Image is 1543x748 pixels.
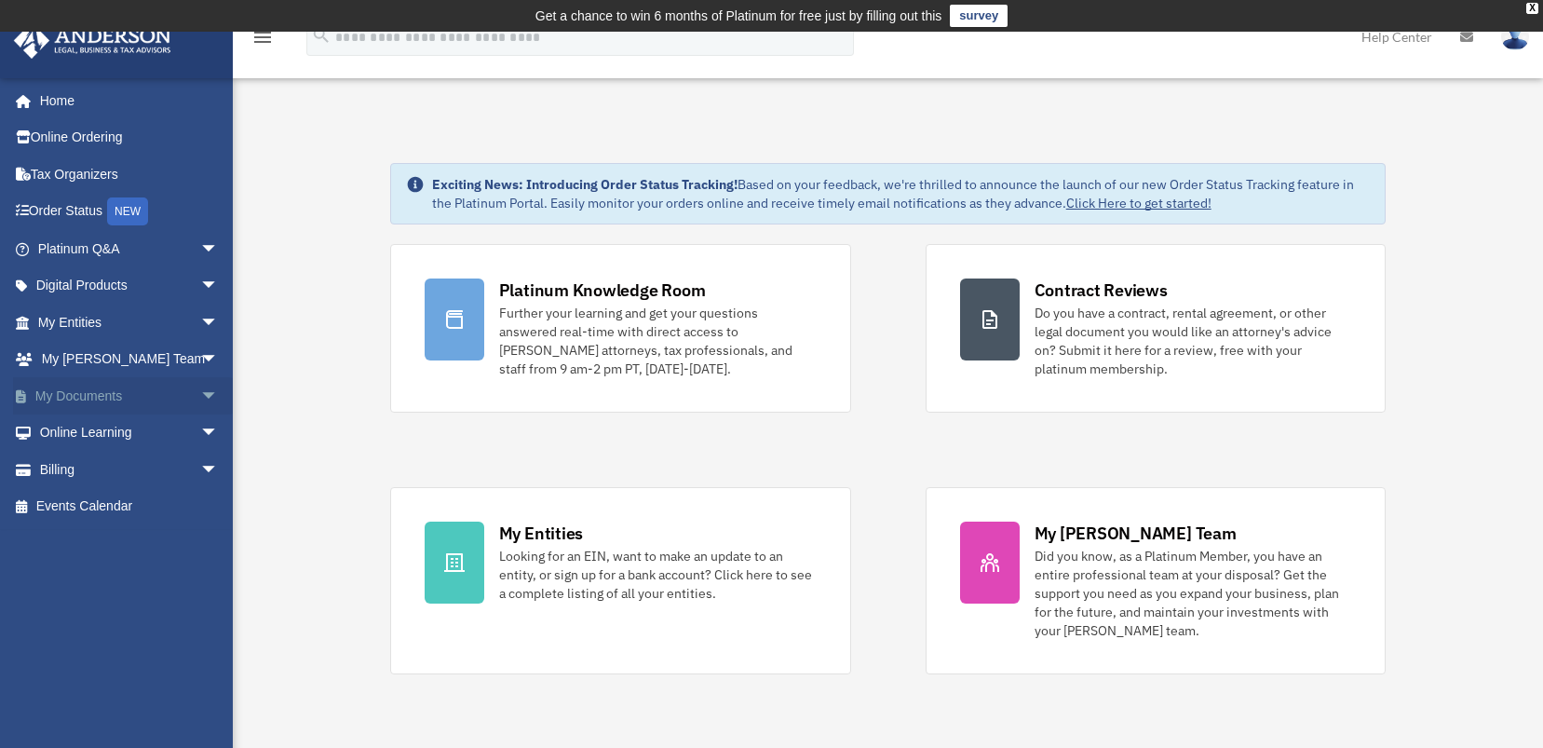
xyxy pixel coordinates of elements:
[499,279,706,302] div: Platinum Knowledge Room
[13,304,247,341] a: My Entitiesarrow_drop_down
[1501,23,1529,50] img: User Pic
[107,197,148,225] div: NEW
[8,22,177,59] img: Anderson Advisors Platinum Portal
[499,547,817,603] div: Looking for an EIN, want to make an update to an entity, or sign up for a bank account? Click her...
[200,377,237,415] span: arrow_drop_down
[926,244,1387,413] a: Contract Reviews Do you have a contract, rental agreement, or other legal document you would like...
[200,304,237,342] span: arrow_drop_down
[13,193,247,231] a: Order StatusNEW
[13,156,247,193] a: Tax Organizers
[13,82,237,119] a: Home
[1035,304,1352,378] div: Do you have a contract, rental agreement, or other legal document you would like an attorney's ad...
[200,451,237,489] span: arrow_drop_down
[1526,3,1538,14] div: close
[200,341,237,379] span: arrow_drop_down
[311,25,332,46] i: search
[390,487,851,674] a: My Entities Looking for an EIN, want to make an update to an entity, or sign up for a bank accoun...
[432,175,1371,212] div: Based on your feedback, we're thrilled to announce the launch of our new Order Status Tracking fe...
[390,244,851,413] a: Platinum Knowledge Room Further your learning and get your questions answered real-time with dire...
[432,176,738,193] strong: Exciting News: Introducing Order Status Tracking!
[499,304,817,378] div: Further your learning and get your questions answered real-time with direct access to [PERSON_NAM...
[200,415,237,453] span: arrow_drop_down
[13,451,247,488] a: Billingarrow_drop_down
[535,5,942,27] div: Get a chance to win 6 months of Platinum for free just by filling out this
[926,487,1387,674] a: My [PERSON_NAME] Team Did you know, as a Platinum Member, you have an entire professional team at...
[13,488,247,525] a: Events Calendar
[13,415,247,452] a: Online Learningarrow_drop_down
[13,230,247,267] a: Platinum Q&Aarrow_drop_down
[950,5,1008,27] a: survey
[251,26,274,48] i: menu
[251,33,274,48] a: menu
[1035,522,1237,545] div: My [PERSON_NAME] Team
[1066,195,1211,211] a: Click Here to get started!
[13,377,247,415] a: My Documentsarrow_drop_down
[13,341,247,378] a: My [PERSON_NAME] Teamarrow_drop_down
[200,230,237,268] span: arrow_drop_down
[1035,547,1352,640] div: Did you know, as a Platinum Member, you have an entire professional team at your disposal? Get th...
[13,267,247,305] a: Digital Productsarrow_drop_down
[200,267,237,306] span: arrow_drop_down
[499,522,583,545] div: My Entities
[13,119,247,156] a: Online Ordering
[1035,279,1168,302] div: Contract Reviews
